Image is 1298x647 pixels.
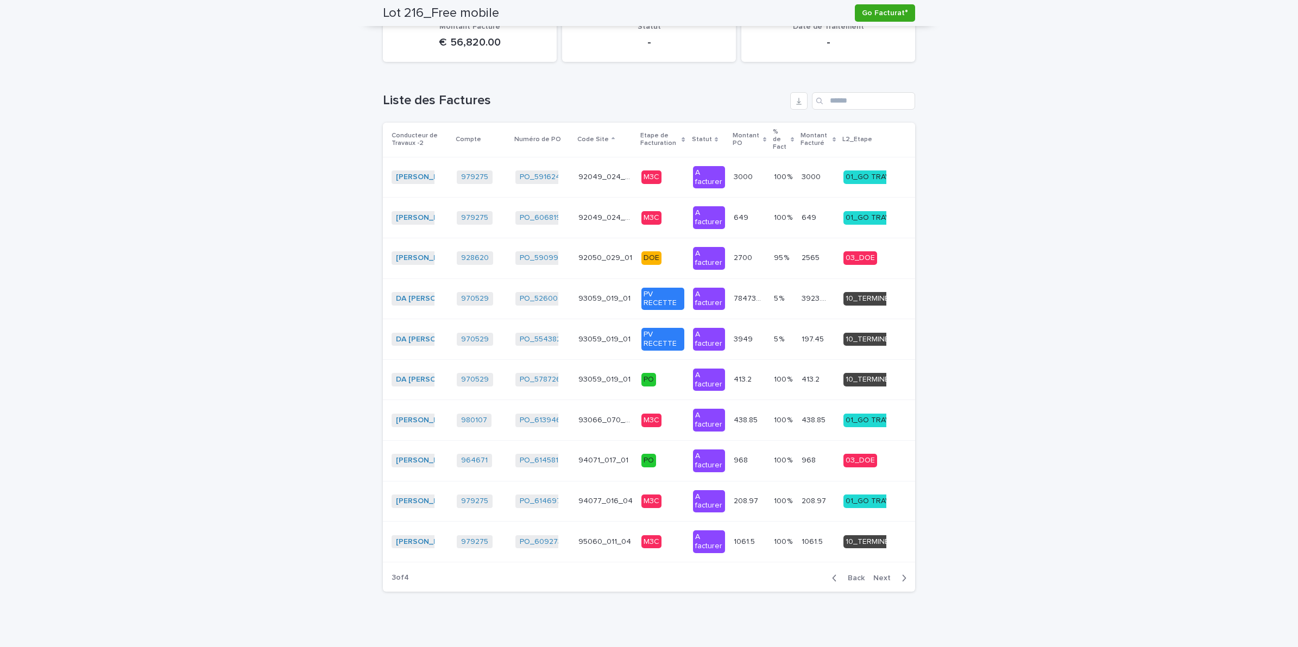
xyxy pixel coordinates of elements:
[802,292,831,303] p: 3923.67
[461,253,489,263] a: 928620
[855,4,915,22] button: Go Facturat°
[578,414,635,425] p: 93066_070_02
[520,335,650,344] a: PO_554382_93059_019_01_970529
[383,198,915,238] tr: [PERSON_NAME] 979275 PO_606819_92049_024_22_979275 92049_024_2292049_024_22 M3CA facturer649649 1...
[578,373,633,384] p: 93059_019_01
[869,573,915,583] button: Next
[383,238,915,278] tr: [PERSON_NAME] 928620 PO_590990_92050_029_01_928620 92050_029_0192050_029_01 DOEA facturer27002700...
[843,494,906,508] div: 01_GO TRAVAUX
[734,211,751,223] p: 649
[843,170,906,184] div: 01_GO TRAVAUX
[843,454,877,467] div: 03_DOE
[461,537,488,547] a: 979275
[823,573,869,583] button: Back
[383,440,915,481] tr: [PERSON_NAME] 964671 PO_614581_94071_017_01_964671 94071_017_0194071_017_01 POA facturer968968 10...
[575,36,723,49] p: -
[734,535,757,547] p: 1061.5
[520,375,650,384] a: PO_578726_93059_019_01_970529
[641,211,661,225] div: M3C
[841,574,865,582] span: Back
[843,414,906,427] div: 01_GO TRAVAUX
[843,535,891,549] div: 10_TERMINE
[774,170,795,182] p: 100 %
[396,173,457,182] a: [PERSON_NAME]
[802,454,818,465] p: 968
[396,253,457,263] a: [PERSON_NAME]
[578,454,631,465] p: 94071_017_01
[774,494,795,506] p: 100 %
[383,522,915,562] tr: [PERSON_NAME] 979275 PO_609273_95060_011_04_979275 95060_011_0495060_011_04 M3CA facturer1061.510...
[578,170,635,182] p: 92049_024_22
[802,170,823,182] p: 3000
[520,456,644,465] a: PO_614581_94071_017_01_964671
[862,8,908,18] span: Go Facturat°
[734,170,755,182] p: 3000
[439,23,500,30] span: Montant Facturé
[396,375,469,384] a: DA [PERSON_NAME]
[520,213,652,223] a: PO_606819_92049_024_22_979275
[578,211,635,223] p: 92049_024_22
[802,251,822,263] p: 2565
[396,36,544,49] p: € 56,820.00
[383,5,499,21] h2: Lot 216_Free mobile
[693,166,725,189] div: A facturer
[383,157,915,198] tr: [PERSON_NAME] 979275 PO_591624_92049_024_22_979275 92049_024_2292049_024_22 M3CA facturer30003000...
[734,333,755,344] p: 3949
[461,375,489,384] a: 970529
[843,373,891,386] div: 10_TERMINE
[734,414,760,425] p: 438.85
[641,454,656,467] div: PO
[638,23,661,30] span: Statut
[514,134,561,145] p: Numéro de PO
[396,537,457,547] a: [PERSON_NAME]
[692,134,712,145] p: Statut
[461,416,487,425] a: 980107
[843,292,891,306] div: 10_TERMINE
[802,414,828,425] p: 438.85
[734,373,754,384] p: 413.2
[842,134,872,145] p: L2_Etape
[578,292,633,303] p: 93059_019_01
[843,211,906,225] div: 01_GO TRAVAUX
[734,292,763,303] p: 78473.35
[383,278,915,319] tr: DA [PERSON_NAME] 970529 PO_526008_93059_019_01_970529 93059_019_0193059_019_01 PV RECETTEA factur...
[774,292,786,303] p: 5 %
[802,535,825,547] p: 1061.5
[396,294,469,303] a: DA [PERSON_NAME]
[773,126,788,154] p: % de Fact
[396,213,457,223] a: [PERSON_NAME]
[383,400,915,441] tr: [PERSON_NAME] 980107 PO_613946_93066_070_02_980107 93066_070_0293066_070_02 M3CA facturer438.8543...
[392,130,449,150] p: Conducteur de Travaux -2
[641,414,661,427] div: M3C
[641,328,684,351] div: PV RECETTE
[693,409,725,432] div: A facturer
[461,335,489,344] a: 970529
[520,416,652,425] a: PO_613946_93066_070_02_980107
[520,294,651,303] a: PO_526008_93059_019_01_970529
[734,251,754,263] p: 2700
[461,213,488,223] a: 979275
[641,535,661,549] div: M3C
[520,173,652,182] a: PO_591624_92049_024_22_979275
[693,288,725,310] div: A facturer
[456,134,481,145] p: Compte
[578,333,633,344] p: 93059_019_01
[693,490,725,513] div: A facturer
[396,416,457,425] a: [PERSON_NAME]
[578,535,633,547] p: 95060_011_04
[396,497,457,506] a: [PERSON_NAME]
[520,253,653,263] a: PO_590990_92050_029_01_928620
[396,335,469,344] a: DA [PERSON_NAME]
[793,23,864,30] span: Date de Traitement
[733,130,760,150] p: Montant PO
[641,288,684,310] div: PV RECETTE
[383,359,915,400] tr: DA [PERSON_NAME] 970529 PO_578726_93059_019_01_970529 93059_019_0193059_019_01 POA facturer413.24...
[693,449,725,472] div: A facturer
[461,497,488,506] a: 979275
[461,456,488,465] a: 964671
[802,211,818,223] p: 649
[802,494,828,506] p: 208.97
[774,414,795,425] p: 100 %
[383,319,915,360] tr: DA [PERSON_NAME] 970529 PO_554382_93059_019_01_970529 93059_019_0193059_019_01 PV RECETTEA factur...
[383,481,915,522] tr: [PERSON_NAME] 979275 PO_614697_94077_016_04_979275 94077_016_0494077_016_04 M3CA facturer208.9720...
